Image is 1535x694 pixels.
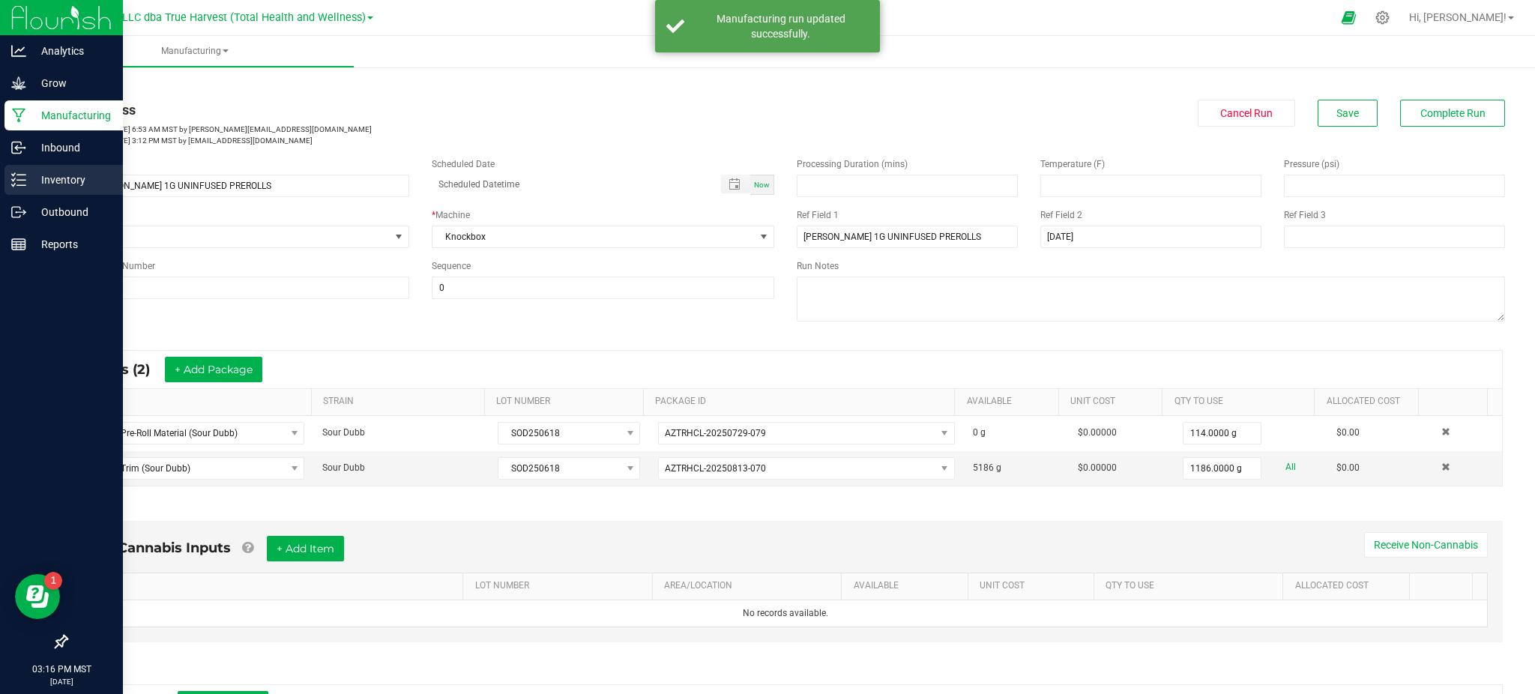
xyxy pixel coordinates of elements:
[854,580,962,592] a: AVAILABLESortable
[26,42,116,60] p: Analytics
[432,159,495,169] span: Scheduled Date
[66,124,774,135] p: [DATE] 6:53 AM MST by [PERSON_NAME][EMAIL_ADDRESS][DOMAIN_NAME]
[498,423,621,444] span: SOD250618
[26,106,116,124] p: Manufacturing
[11,237,26,252] inline-svg: Reports
[7,663,116,676] p: 03:16 PM MST
[66,100,774,120] div: In Progress
[1220,107,1273,119] span: Cancel Run
[267,536,344,561] button: + Add Item
[165,357,262,382] button: + Add Package
[665,428,766,438] span: AZTRHCL-20250729-079
[797,210,839,220] span: Ref Field 1
[1078,462,1117,473] span: $0.00000
[996,462,1001,473] span: g
[967,396,1053,408] a: AVAILABLESortable
[1430,396,1482,408] a: Sortable
[973,462,994,473] span: 5186
[797,159,908,169] span: Processing Duration (mins)
[95,580,456,592] a: ITEMSortable
[658,422,955,444] span: NO DATA FOUND
[80,396,305,408] a: ITEMSortable
[1421,580,1467,592] a: Sortable
[498,458,621,479] span: SOD250618
[11,108,26,123] inline-svg: Manufacturing
[26,203,116,221] p: Outbound
[475,580,647,592] a: LOT NUMBERSortable
[84,600,1487,627] td: No records available.
[11,140,26,155] inline-svg: Inbound
[1285,457,1296,477] a: All
[43,11,366,24] span: DXR FINANCE 4 LLC dba True Harvest (Total Health and Wellness)
[36,45,354,58] span: Manufacturing
[1336,462,1360,473] span: $0.00
[1400,100,1505,127] button: Complete Run
[1332,3,1366,32] span: Open Ecommerce Menu
[1284,210,1326,220] span: Ref Field 3
[1336,107,1359,119] span: Save
[693,11,869,41] div: Manufacturing run updated successfully.
[322,427,365,438] span: Sour Dubb
[655,396,949,408] a: PACKAGE IDSortable
[435,210,470,220] span: Machine
[797,261,839,271] span: Run Notes
[11,43,26,58] inline-svg: Analytics
[1318,100,1378,127] button: Save
[664,580,836,592] a: AREA/LOCATIONSortable
[1327,396,1413,408] a: Allocated CostSortable
[754,181,770,189] span: Now
[1295,580,1404,592] a: Allocated CostSortable
[980,580,1088,592] a: Unit CostSortable
[7,676,116,687] p: [DATE]
[44,572,62,590] iframe: Resource center unread badge
[78,457,304,480] span: NO DATA FOUND
[78,422,304,444] span: NO DATA FOUND
[432,226,756,247] span: Knockbox
[11,205,26,220] inline-svg: Outbound
[1364,532,1488,558] button: Receive Non-Cannabis
[1198,100,1295,127] button: Cancel Run
[973,427,978,438] span: 0
[1078,427,1117,438] span: $0.00000
[721,175,750,193] span: Toggle popup
[26,235,116,253] p: Reports
[1373,10,1392,25] div: Manage settings
[15,574,60,619] iframe: Resource center
[1284,159,1339,169] span: Pressure (psi)
[79,423,285,444] span: BULK - Pre-Roll Material (Sour Dubb)
[1040,210,1082,220] span: Ref Field 2
[26,171,116,189] p: Inventory
[980,427,986,438] span: g
[432,175,706,193] input: Scheduled Datetime
[1420,107,1486,119] span: Complete Run
[83,540,231,556] span: Non-Cannabis Inputs
[66,135,774,146] p: [DATE] 3:12 PM MST by [EMAIL_ADDRESS][DOMAIN_NAME]
[1174,396,1309,408] a: QTY TO USESortable
[665,463,766,474] span: AZTRHCL-20250813-070
[1409,11,1507,23] span: Hi, [PERSON_NAME]!
[432,261,471,271] span: Sequence
[242,540,253,556] a: Add Non-Cannabis items that were also consumed in the run (e.g. gloves and packaging); Also add N...
[1336,427,1360,438] span: $0.00
[26,74,116,92] p: Grow
[1106,580,1277,592] a: QTY TO USESortable
[323,396,478,408] a: STRAINSortable
[11,76,26,91] inline-svg: Grow
[1070,396,1156,408] a: Unit CostSortable
[11,172,26,187] inline-svg: Inventory
[26,139,116,157] p: Inbound
[1040,159,1105,169] span: Temperature (F)
[67,226,390,247] span: None
[496,396,638,408] a: LOT NUMBERSortable
[36,36,354,67] a: Manufacturing
[79,458,285,479] span: BULK - Trim (Sour Dubb)
[84,361,165,378] span: Inputs (2)
[322,462,365,473] span: Sour Dubb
